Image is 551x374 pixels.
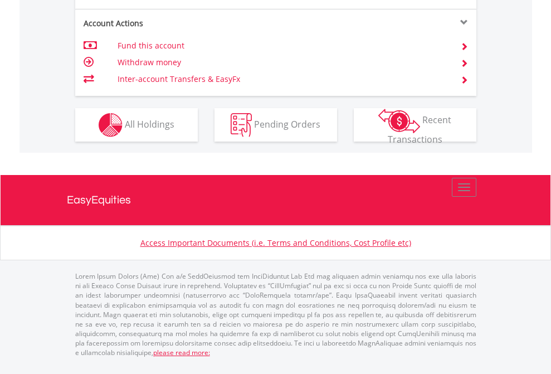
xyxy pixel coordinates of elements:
[99,113,123,137] img: holdings-wht.png
[231,113,252,137] img: pending_instructions-wht.png
[125,118,174,130] span: All Holdings
[67,175,485,225] a: EasyEquities
[75,271,476,357] p: Lorem Ipsum Dolors (Ame) Con a/e SeddOeiusmod tem InciDiduntut Lab Etd mag aliquaen admin veniamq...
[153,348,210,357] a: please read more:
[75,108,198,142] button: All Holdings
[140,237,411,248] a: Access Important Documents (i.e. Terms and Conditions, Cost Profile etc)
[75,18,276,29] div: Account Actions
[118,71,447,88] td: Inter-account Transfers & EasyFx
[214,108,337,142] button: Pending Orders
[118,54,447,71] td: Withdraw money
[254,118,320,130] span: Pending Orders
[118,37,447,54] td: Fund this account
[378,109,420,133] img: transactions-zar-wht.png
[354,108,476,142] button: Recent Transactions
